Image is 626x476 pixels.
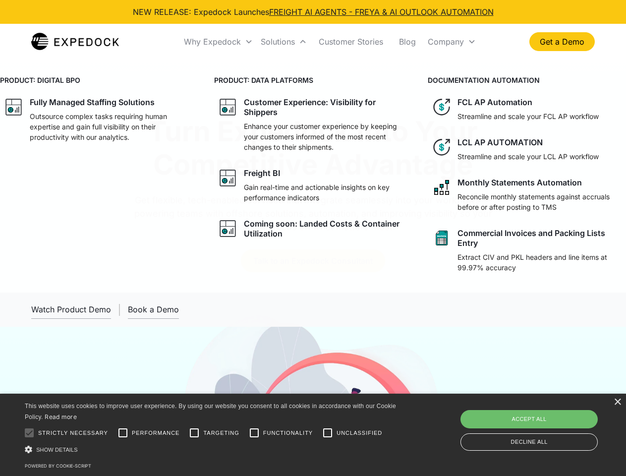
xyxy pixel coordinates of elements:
[180,25,257,59] div: Why Expedock
[428,224,626,277] a: sheet iconCommercial Invoices and Packing Lists EntryExtract CIV and PKL headers and line items a...
[30,111,194,142] p: Outsource complex tasks requiring human expertise and gain full visibility on their productivity ...
[244,121,408,152] p: Enhance your customer experience by keeping your customers informed of the most recent changes to...
[391,25,424,59] a: Blog
[428,174,626,216] a: network like iconMonthly Statements AutomationReconcile monthly statements against accruals befor...
[30,97,155,107] div: Fully Managed Staffing Solutions
[257,25,311,59] div: Solutions
[36,447,78,453] span: Show details
[218,219,238,238] img: graph icon
[214,93,412,156] a: graph iconCustomer Experience: Visibility for ShippersEnhance your customer experience by keeping...
[244,182,408,203] p: Gain real-time and actionable insights on key performance indicators
[25,403,396,421] span: This website uses cookies to improve user experience. By using our website you consent to all coo...
[25,463,91,469] a: Powered by cookie-script
[529,32,595,51] a: Get a Demo
[45,413,77,420] a: Read more
[269,7,494,17] a: FREIGHT AI AGENTS - FREYA & AI OUTLOOK AUTOMATION
[214,75,412,85] h4: PRODUCT: DATA PLATFORMS
[31,300,111,319] a: open lightbox
[31,304,111,314] div: Watch Product Demo
[424,25,480,59] div: Company
[132,429,180,437] span: Performance
[214,164,412,207] a: graph iconFreight BIGain real-time and actionable insights on key performance indicators
[133,6,494,18] div: NEW RELEASE: Expedock Launches
[457,151,599,162] p: Streamline and scale your LCL AP workflow
[203,429,239,437] span: Targeting
[457,191,622,212] p: Reconcile monthly statements against accruals before or after posting to TMS
[25,444,399,455] div: Show details
[218,168,238,188] img: graph icon
[31,32,119,52] a: home
[128,300,179,319] a: Book a Demo
[461,369,626,476] iframe: Chat Widget
[428,75,626,85] h4: DOCUMENTATION AUTOMATION
[38,429,108,437] span: Strictly necessary
[457,97,532,107] div: FCL AP Automation
[261,37,295,47] div: Solutions
[244,219,408,238] div: Coming soon: Landed Costs & Container Utilization
[457,178,582,187] div: Monthly Statements Automation
[457,252,622,273] p: Extract CIV and PKL headers and line items at 99.97% accuracy
[244,97,408,117] div: Customer Experience: Visibility for Shippers
[218,97,238,117] img: graph icon
[214,215,412,242] a: graph iconComing soon: Landed Costs & Container Utilization
[428,93,626,125] a: dollar iconFCL AP AutomationStreamline and scale your FCL AP workflow
[432,97,452,117] img: dollar icon
[457,137,543,147] div: LCL AP AUTOMATION
[184,37,241,47] div: Why Expedock
[457,228,622,248] div: Commercial Invoices and Packing Lists Entry
[432,178,452,197] img: network like icon
[428,37,464,47] div: Company
[432,137,452,157] img: dollar icon
[244,168,280,178] div: Freight BI
[128,304,179,314] div: Book a Demo
[457,111,599,121] p: Streamline and scale your FCL AP workflow
[4,97,24,117] img: graph icon
[337,429,382,437] span: Unclassified
[263,429,313,437] span: Functionality
[428,133,626,166] a: dollar iconLCL AP AUTOMATIONStreamline and scale your LCL AP workflow
[311,25,391,59] a: Customer Stories
[31,32,119,52] img: Expedock Logo
[432,228,452,248] img: sheet icon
